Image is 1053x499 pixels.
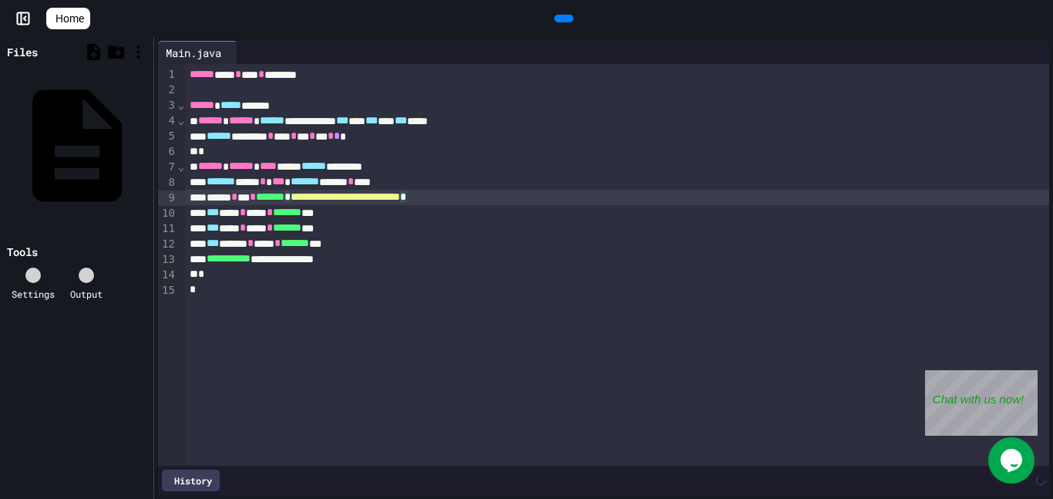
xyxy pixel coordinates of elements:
div: Main.java [158,45,229,61]
div: Files [7,44,38,60]
div: Settings [12,287,55,301]
iframe: chat widget [925,370,1038,436]
div: 2 [158,83,177,98]
div: 10 [158,206,177,221]
div: Output [70,287,103,301]
div: 12 [158,237,177,252]
div: 7 [158,160,177,175]
div: 3 [158,98,177,113]
div: History [162,470,220,491]
div: 6 [158,144,177,160]
div: 8 [158,175,177,190]
div: 9 [158,190,177,206]
div: 1 [158,67,177,83]
span: Fold line [177,99,185,111]
iframe: chat widget [988,437,1038,484]
span: Fold line [177,160,185,173]
div: 14 [158,268,177,283]
div: 15 [158,283,177,298]
div: Main.java [158,41,237,64]
div: 5 [158,129,177,144]
div: 13 [158,252,177,268]
a: Home [46,8,90,29]
span: Fold line [177,114,185,126]
div: 4 [158,113,177,129]
span: Home [56,11,84,26]
div: Tools [7,244,38,260]
div: 11 [158,221,177,237]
